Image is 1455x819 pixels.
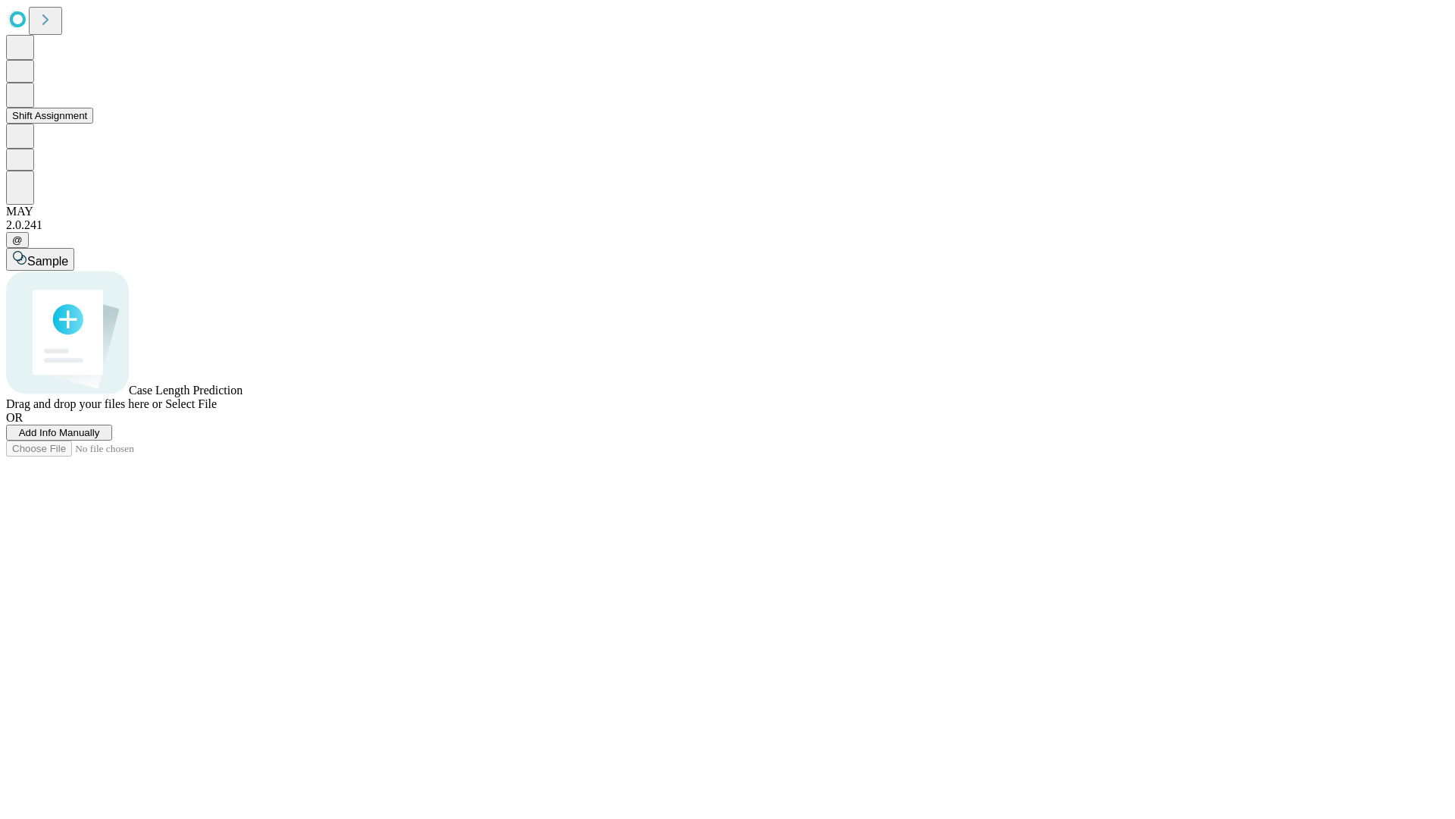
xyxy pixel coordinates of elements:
[6,205,1449,218] div: MAY
[19,427,100,438] span: Add Info Manually
[6,425,112,441] button: Add Info Manually
[6,248,74,271] button: Sample
[129,384,242,397] span: Case Length Prediction
[6,397,162,410] span: Drag and drop your files here or
[6,411,23,424] span: OR
[6,108,93,124] button: Shift Assignment
[27,255,68,268] span: Sample
[165,397,217,410] span: Select File
[12,234,23,246] span: @
[6,218,1449,232] div: 2.0.241
[6,232,29,248] button: @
